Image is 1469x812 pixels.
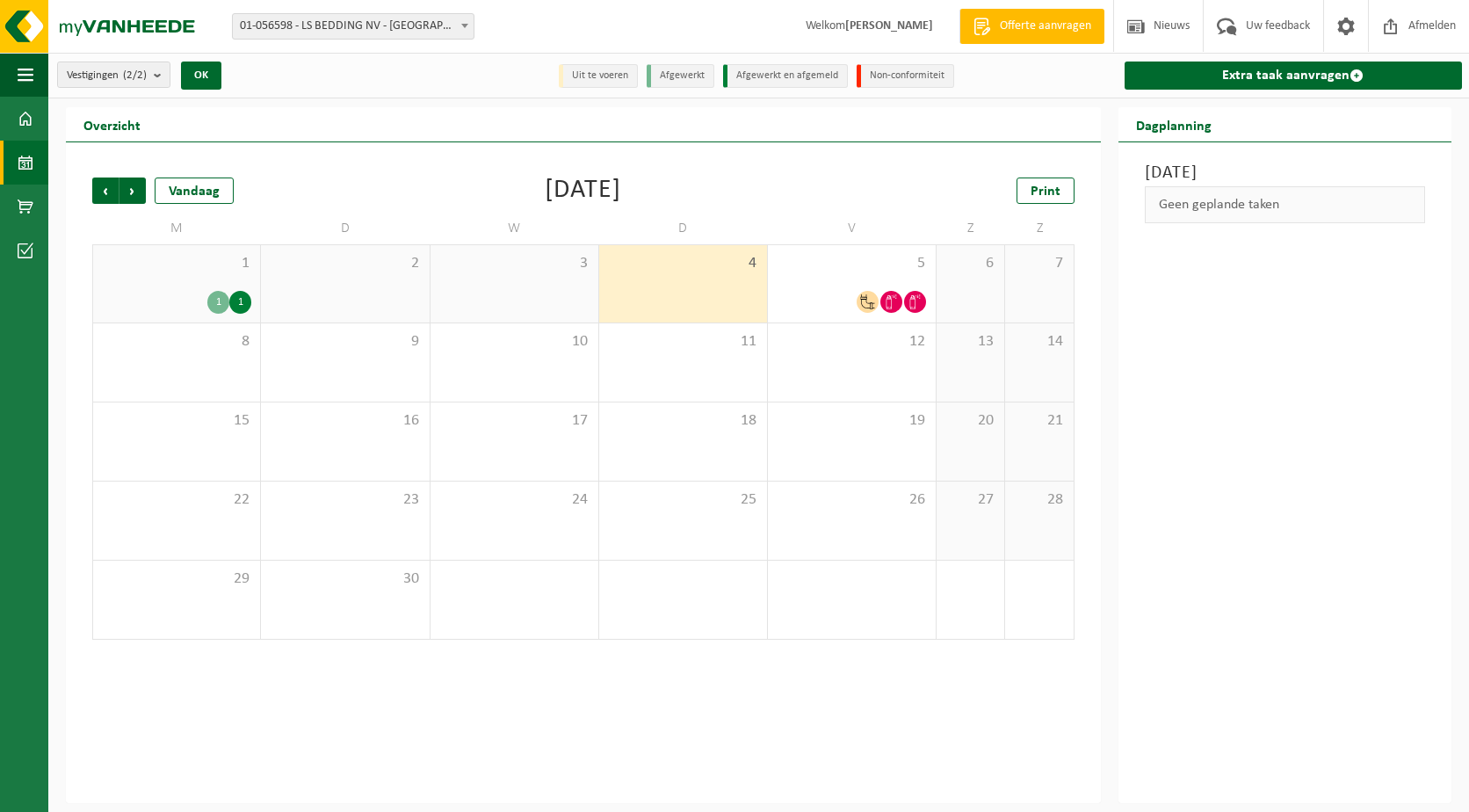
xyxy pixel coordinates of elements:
a: Print [1017,178,1075,204]
span: 12 [777,332,927,352]
span: 3 [439,254,590,273]
a: Extra taak aanvragen [1125,62,1462,90]
span: 21 [1014,411,1064,431]
td: Z [1005,213,1074,244]
span: 4 [608,254,758,273]
span: Volgende [119,178,146,204]
span: 5 [777,254,927,273]
span: 24 [439,490,590,510]
button: Vestigingen(2/2) [57,62,170,88]
td: V [768,213,937,244]
span: 01-056598 - LS BEDDING NV - MALDEGEM [232,13,474,40]
span: 16 [270,411,420,431]
span: 17 [439,411,590,431]
span: 15 [102,411,251,431]
span: 6 [945,254,995,273]
span: 23 [270,490,420,510]
h3: [DATE] [1145,160,1425,186]
span: 01-056598 - LS BEDDING NV - MALDEGEM [233,14,474,39]
div: [DATE] [545,178,621,204]
span: 29 [102,569,251,589]
count: (2/2) [123,69,147,81]
div: 1 [229,291,251,314]
span: 26 [777,490,927,510]
td: D [599,213,768,244]
td: M [92,213,261,244]
td: W [431,213,599,244]
span: Print [1031,185,1060,199]
span: 7 [1014,254,1064,273]
span: 28 [1014,490,1064,510]
li: Non-conformiteit [857,64,954,88]
span: 10 [439,332,590,352]
span: Vorige [92,178,119,204]
span: 27 [945,490,995,510]
span: 2 [270,254,420,273]
span: 18 [608,411,758,431]
span: 14 [1014,332,1064,352]
button: OK [181,62,221,90]
div: Vandaag [155,178,234,204]
li: Uit te voeren [559,64,638,88]
div: 1 [207,291,229,314]
span: 1 [102,254,251,273]
div: Geen geplande taken [1145,186,1425,223]
h2: Dagplanning [1118,107,1229,141]
span: 11 [608,332,758,352]
strong: [PERSON_NAME] [845,19,933,33]
li: Afgewerkt [647,64,714,88]
span: Offerte aanvragen [995,18,1096,35]
span: 22 [102,490,251,510]
span: 13 [945,332,995,352]
td: D [261,213,430,244]
td: Z [937,213,1005,244]
span: 8 [102,332,251,352]
span: 30 [270,569,420,589]
span: 9 [270,332,420,352]
h2: Overzicht [66,107,158,141]
span: Vestigingen [67,62,147,89]
a: Offerte aanvragen [959,9,1104,44]
li: Afgewerkt en afgemeld [723,64,848,88]
span: 19 [777,411,927,431]
span: 25 [608,490,758,510]
span: 20 [945,411,995,431]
